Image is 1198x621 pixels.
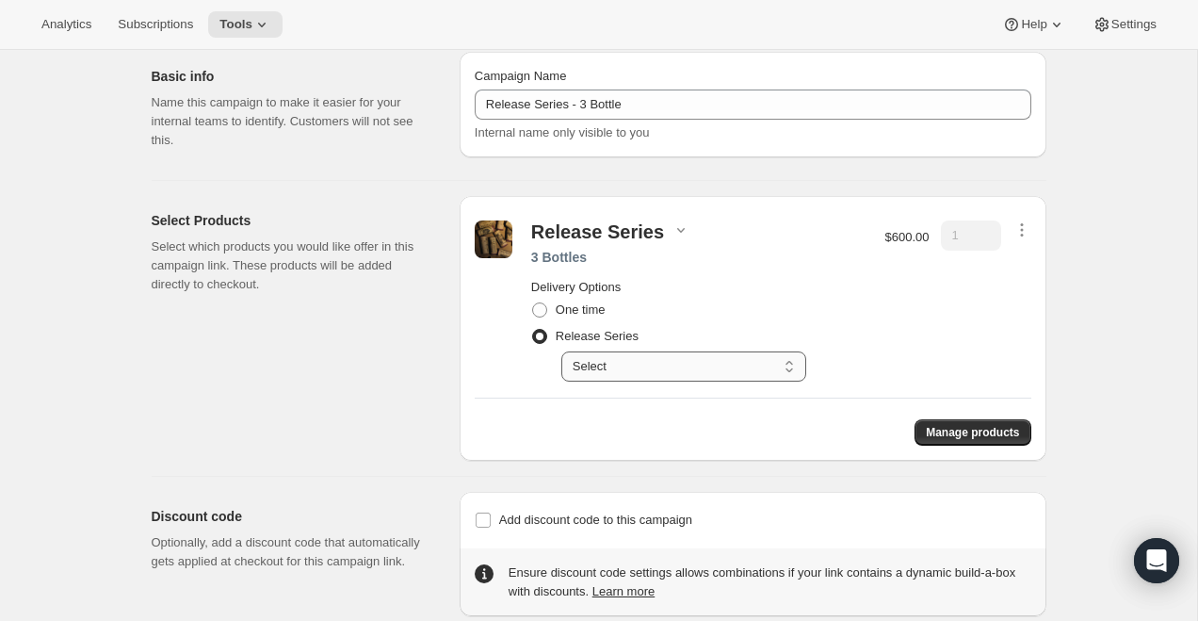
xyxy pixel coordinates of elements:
p: $600.00 [885,228,930,247]
span: Add discount code to this campaign [499,513,692,527]
p: Name this campaign to make it easier for your internal teams to identify. Customers will not see ... [152,93,429,150]
h2: Discount code [152,507,429,526]
span: Tools [219,17,252,32]
h2: Basic info [152,67,429,86]
button: Help [991,11,1077,38]
span: Analytics [41,17,91,32]
button: Manage products [915,419,1030,446]
button: Analytics [30,11,103,38]
span: Campaign Name [475,69,567,83]
span: Subscriptions [118,17,193,32]
span: Help [1021,17,1046,32]
span: Manage products [926,425,1019,440]
button: Tools [208,11,283,38]
img: 3 Bottles [475,221,512,258]
span: Settings [1111,17,1157,32]
h2: Select Products [152,211,429,230]
h2: Delivery Options [531,278,866,297]
button: Settings [1081,11,1168,38]
button: Subscriptions [106,11,204,38]
div: Ensure discount code settings allows combinations if your link contains a dynamic build-a-box wit... [509,564,1031,601]
input: Example: Seasonal campaign [475,90,1031,120]
p: Select which products you would like offer in this campaign link. These products will be added di... [152,237,429,294]
div: 3 Bottles [531,248,866,267]
span: Release Series [556,329,639,343]
span: Internal name only visible to you [475,125,650,139]
p: Optionally, add a discount code that automatically gets applied at checkout for this campaign link. [152,533,429,571]
div: Open Intercom Messenger [1134,538,1179,583]
a: Learn more [592,584,655,598]
span: One time [556,302,606,317]
div: Release Series [531,221,664,243]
